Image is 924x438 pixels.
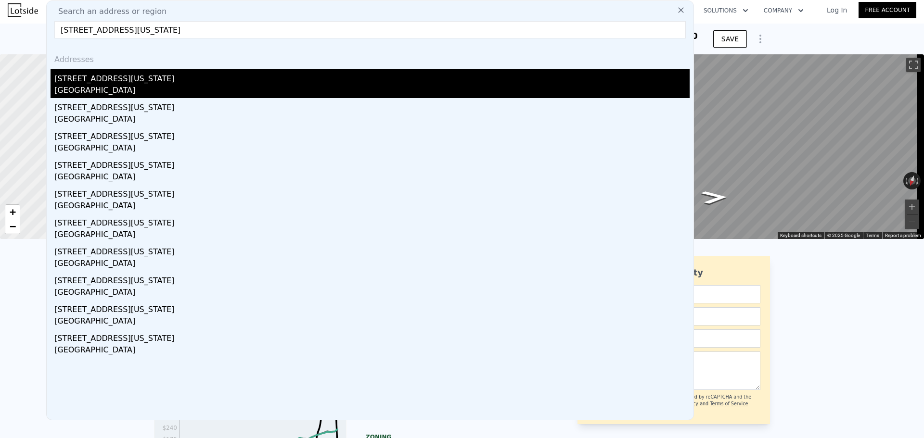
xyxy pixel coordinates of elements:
div: [STREET_ADDRESS][US_STATE] [54,185,690,200]
a: Terms [866,233,879,238]
div: [GEOGRAPHIC_DATA] [54,142,690,156]
span: + [10,206,16,218]
button: Reset the view [906,172,919,190]
div: [STREET_ADDRESS][US_STATE] [54,329,690,344]
div: [GEOGRAPHIC_DATA] [54,200,690,213]
div: [STREET_ADDRESS][US_STATE] [54,300,690,315]
div: [GEOGRAPHIC_DATA] [54,113,690,127]
a: Free Account [859,2,916,18]
div: [GEOGRAPHIC_DATA] [54,85,690,98]
div: Addresses [51,46,690,69]
a: Zoom in [5,205,20,219]
button: Show Options [751,29,770,49]
button: Zoom in [905,200,919,214]
button: Rotate clockwise [916,172,921,189]
div: [GEOGRAPHIC_DATA] [54,315,690,329]
a: Log In [815,5,859,15]
tspan: $240 [162,425,177,431]
button: Zoom out [905,214,919,229]
div: [STREET_ADDRESS][US_STATE] [54,242,690,258]
div: [GEOGRAPHIC_DATA] [54,344,690,358]
span: − [10,220,16,232]
div: [STREET_ADDRESS][US_STATE] [54,127,690,142]
div: [GEOGRAPHIC_DATA] [54,171,690,185]
div: This site is protected by reCAPTCHA and the Google and apply. [649,394,760,414]
div: [STREET_ADDRESS][US_STATE] [54,213,690,229]
div: [STREET_ADDRESS][US_STATE] [54,156,690,171]
div: [STREET_ADDRESS][US_STATE] [54,98,690,113]
a: Zoom out [5,219,20,234]
button: Rotate counterclockwise [903,172,909,189]
input: Enter an address, city, region, neighborhood or zip code [54,21,686,38]
button: Solutions [696,2,756,19]
a: Report a problem [885,233,921,238]
a: Terms of Service [710,401,748,406]
div: [STREET_ADDRESS][US_STATE] [54,271,690,287]
img: Lotside [8,3,38,17]
path: Go Southwest, Grant Ave [690,188,739,207]
span: Search an address or region [51,6,167,17]
div: [GEOGRAPHIC_DATA] [54,229,690,242]
button: SAVE [713,30,747,48]
button: Keyboard shortcuts [780,232,821,239]
div: [GEOGRAPHIC_DATA] [54,258,690,271]
button: Company [756,2,811,19]
span: © 2025 Google [827,233,860,238]
button: Toggle fullscreen view [906,58,921,72]
div: [STREET_ADDRESS][US_STATE] [54,69,690,85]
div: [GEOGRAPHIC_DATA] [54,287,690,300]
